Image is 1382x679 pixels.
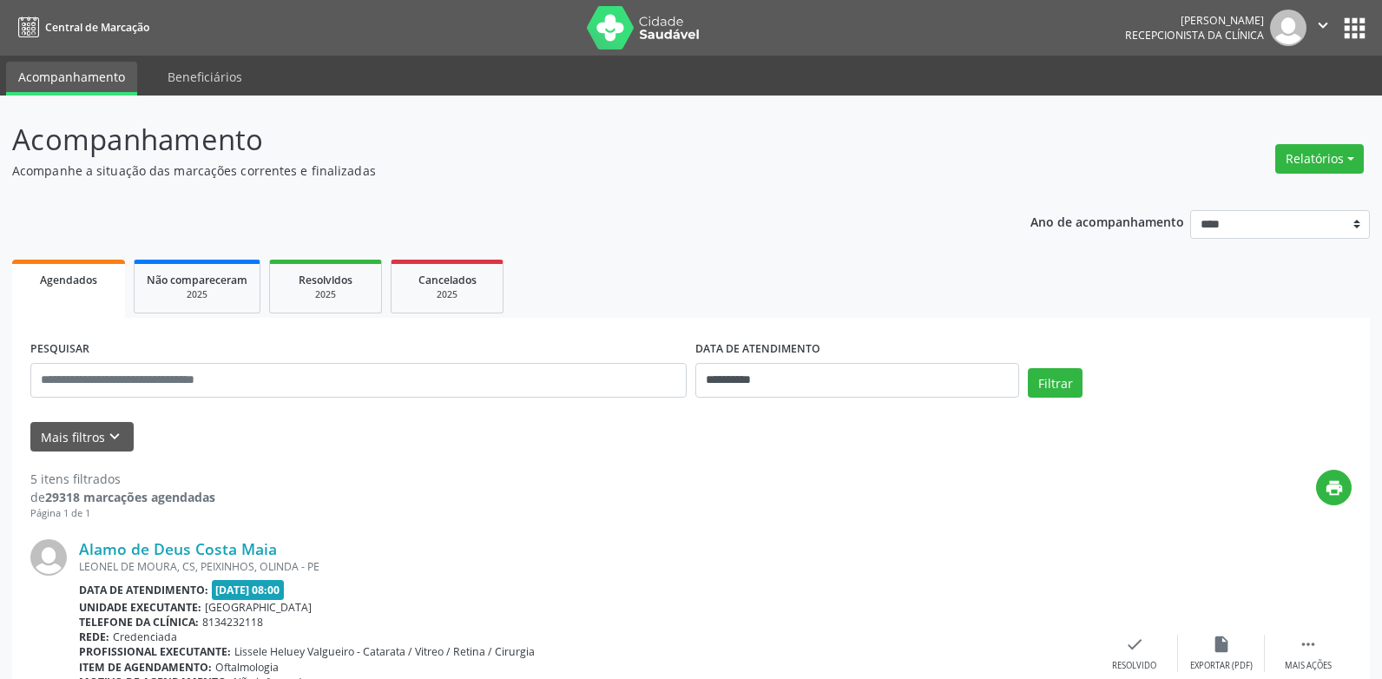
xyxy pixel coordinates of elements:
span: Recepcionista da clínica [1125,28,1264,43]
span: Resolvidos [299,273,352,287]
span: Não compareceram [147,273,247,287]
div: Exportar (PDF) [1190,660,1253,672]
div: Mais ações [1285,660,1332,672]
div: 2025 [147,288,247,301]
b: Data de atendimento: [79,583,208,597]
span: Central de Marcação [45,20,149,35]
a: Acompanhamento [6,62,137,96]
i: insert_drive_file [1212,635,1231,654]
label: DATA DE ATENDIMENTO [695,336,820,363]
button: Mais filtroskeyboard_arrow_down [30,422,134,452]
img: img [30,539,67,576]
span: Agendados [40,273,97,287]
i: keyboard_arrow_down [105,427,124,446]
label: PESQUISAR [30,336,89,363]
div: LEONEL DE MOURA, CS, PEIXINHOS, OLINDA - PE [79,559,1091,574]
b: Telefone da clínica: [79,615,199,630]
b: Unidade executante: [79,600,201,615]
span: [GEOGRAPHIC_DATA] [205,600,312,615]
img: img [1270,10,1306,46]
i: check [1125,635,1144,654]
span: Credenciada [113,630,177,644]
b: Profissional executante: [79,644,231,659]
div: 2025 [404,288,490,301]
span: 8134232118 [202,615,263,630]
div: Resolvido [1112,660,1156,672]
a: Beneficiários [155,62,254,92]
span: Oftalmologia [215,660,279,675]
div: [PERSON_NAME] [1125,13,1264,28]
button: Filtrar [1028,368,1083,398]
button:  [1306,10,1339,46]
button: print [1316,470,1352,505]
button: Relatórios [1275,144,1364,174]
div: 2025 [282,288,369,301]
span: Cancelados [418,273,477,287]
div: 5 itens filtrados [30,470,215,488]
b: Item de agendamento: [79,660,212,675]
span: [DATE] 08:00 [212,580,285,600]
a: Central de Marcação [12,13,149,42]
div: de [30,488,215,506]
div: Página 1 de 1 [30,506,215,521]
i: print [1325,478,1344,498]
i:  [1313,16,1333,35]
i:  [1299,635,1318,654]
p: Acompanhamento [12,118,963,162]
strong: 29318 marcações agendadas [45,489,215,505]
span: Lissele Heluey Valgueiro - Catarata / Vitreo / Retina / Cirurgia [234,644,535,659]
b: Rede: [79,630,109,644]
a: Alamo de Deus Costa Maia [79,539,277,558]
p: Ano de acompanhamento [1030,210,1184,232]
p: Acompanhe a situação das marcações correntes e finalizadas [12,162,963,180]
button: apps [1339,13,1370,43]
